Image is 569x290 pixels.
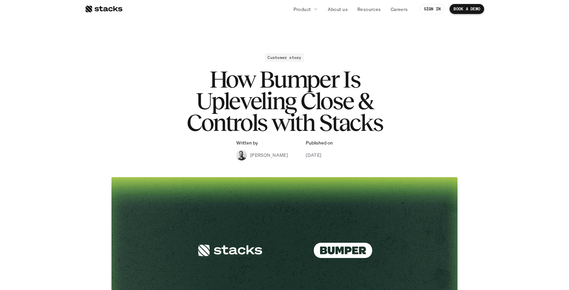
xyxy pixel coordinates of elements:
p: [PERSON_NAME] [250,151,288,158]
p: About us [328,6,348,13]
p: BOOK A DEMO [454,7,480,11]
h1: How Bumper Is Upleveling Close & Controls with Stacks [151,69,418,133]
a: BOOK A DEMO [450,4,484,14]
a: Resources [353,3,385,15]
p: [DATE] [306,151,321,158]
a: Careers [387,3,412,15]
p: Resources [357,6,381,13]
p: Careers [391,6,408,13]
h2: Customer story [268,55,301,60]
p: Published on [306,140,333,146]
a: About us [324,3,352,15]
a: Privacy Policy [79,127,108,132]
p: Product [293,6,311,13]
p: Written by [236,140,258,146]
p: SIGN IN [424,7,441,11]
a: SIGN IN [420,4,445,14]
